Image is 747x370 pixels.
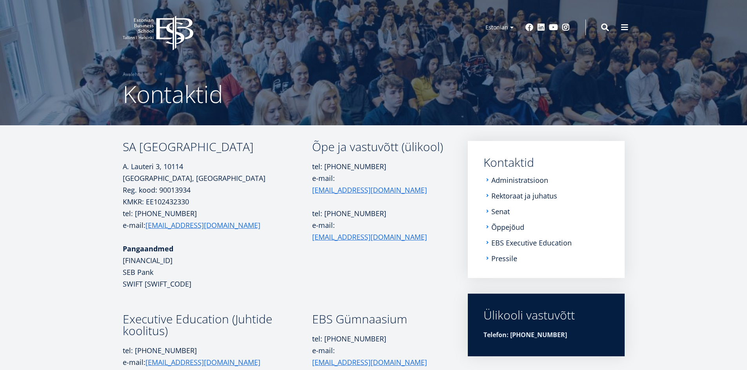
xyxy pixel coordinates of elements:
[123,196,312,208] p: KMKR: EE102432330
[312,313,445,325] h3: EBS Gümnaasium
[312,161,445,196] p: tel: [PHONE_NUMBER] e-mail:
[145,356,260,368] a: [EMAIL_ADDRESS][DOMAIN_NAME]
[123,78,223,110] span: Kontaktid
[312,333,445,368] p: tel: [PHONE_NUMBER] e-mail:
[312,208,445,219] p: tel: [PHONE_NUMBER]
[525,23,533,31] a: Facebook
[312,231,427,243] a: [EMAIL_ADDRESS][DOMAIN_NAME]
[145,219,260,231] a: [EMAIL_ADDRESS][DOMAIN_NAME]
[123,141,312,153] h3: SA [GEOGRAPHIC_DATA]
[123,345,312,368] p: tel: [PHONE_NUMBER] e-mail:
[483,309,609,321] div: Ülikooli vastuvõtt
[123,161,312,196] p: A. Lauteri 3, 10114 [GEOGRAPHIC_DATA], [GEOGRAPHIC_DATA] Reg. kood: 90013934
[123,313,312,337] h3: Executive Education (Juhtide koolitus)
[312,356,427,368] a: [EMAIL_ADDRESS][DOMAIN_NAME]
[123,70,139,78] a: Avaleht
[491,223,524,231] a: Õppejõud
[123,244,173,253] strong: Pangaandmed
[491,192,557,200] a: Rektoraat ja juhatus
[312,219,445,243] p: e-mail:
[491,239,572,247] a: EBS Executive Education
[549,23,558,31] a: Youtube
[491,176,548,184] a: Administratsioon
[491,254,517,262] a: Pressile
[537,23,545,31] a: Linkedin
[123,208,312,231] p: tel: [PHONE_NUMBER] e-mail:
[312,141,445,153] h3: Õpe ja vastuvõtt (ülikool)
[562,23,570,31] a: Instagram
[123,243,312,290] p: [FINANCIAL_ID] SEB Pank SWIFT [SWIFT_CODE]
[491,208,510,215] a: Senat
[483,330,567,339] strong: Telefon: [PHONE_NUMBER]
[483,157,609,168] a: Kontaktid
[312,184,427,196] a: [EMAIL_ADDRESS][DOMAIN_NAME]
